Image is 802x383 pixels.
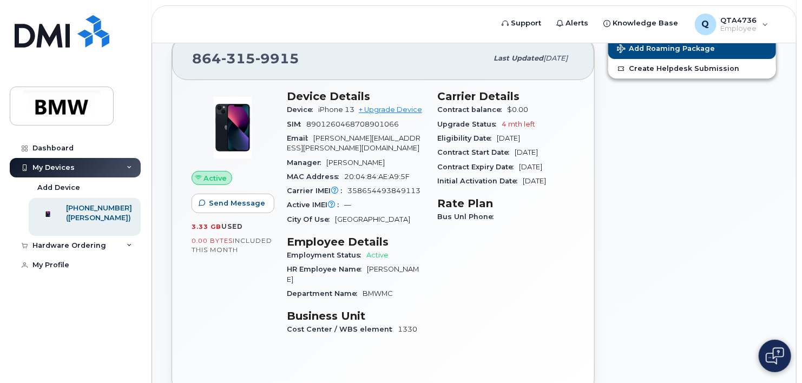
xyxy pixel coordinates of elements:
span: Active IMEI [287,201,344,209]
span: [DATE] [519,163,542,171]
span: Active [204,173,227,183]
span: Email [287,134,313,142]
a: Support [495,12,549,34]
span: — [344,201,351,209]
span: 3.33 GB [192,223,221,230]
span: [PERSON_NAME] [326,159,385,167]
h3: Business Unit [287,309,424,322]
span: QTA4736 [721,16,757,24]
span: used [221,222,243,230]
span: Carrier IMEI [287,187,347,195]
img: Open chat [766,347,784,365]
span: Contract Expiry Date [437,163,519,171]
h3: Rate Plan [437,197,575,210]
span: 358654493849113 [347,187,420,195]
span: Alerts [566,18,589,29]
span: 0.00 Bytes [192,237,233,245]
h3: Carrier Details [437,90,575,103]
span: included this month [192,236,272,254]
span: Knowledge Base [613,18,679,29]
a: + Upgrade Device [359,105,422,114]
span: Eligibility Date [437,134,497,142]
span: Device [287,105,318,114]
span: Q [702,18,709,31]
a: Alerts [549,12,596,34]
span: 864 [192,50,299,67]
span: Send Message [209,198,265,208]
span: [PERSON_NAME][EMAIL_ADDRESS][PERSON_NAME][DOMAIN_NAME] [287,134,420,152]
span: Initial Activation Date [437,177,523,185]
span: Employment Status [287,251,366,259]
span: Upgrade Status [437,120,502,128]
span: HR Employee Name [287,265,367,273]
span: [PERSON_NAME] [287,265,419,283]
h3: Employee Details [287,235,424,248]
span: 315 [221,50,255,67]
span: [DATE] [515,148,538,156]
span: Contract Start Date [437,148,515,156]
h3: Device Details [287,90,424,103]
span: 8901260468708901066 [306,120,399,128]
span: Add Roaming Package [617,44,715,55]
span: [DATE] [497,134,520,142]
span: Department Name [287,289,363,298]
span: MAC Address [287,173,344,181]
button: Add Roaming Package [608,37,776,59]
a: Create Helpdesk Submission [608,59,776,78]
span: Support [511,18,542,29]
span: Manager [287,159,326,167]
span: [DATE] [543,54,568,62]
a: Knowledge Base [596,12,686,34]
span: iPhone 13 [318,105,354,114]
span: Last updated [494,54,543,62]
span: 1330 [398,325,417,333]
span: Employee [721,24,757,33]
span: $0.00 [507,105,528,114]
div: QTA4736 [687,14,776,35]
button: Send Message [192,194,274,213]
span: City Of Use [287,215,335,223]
span: Cost Center / WBS element [287,325,398,333]
span: SIM [287,120,306,128]
span: [DATE] [523,177,546,185]
span: 4 mth left [502,120,535,128]
span: Bus Unl Phone [437,213,499,221]
img: image20231002-3703462-1ig824h.jpeg [200,95,265,160]
span: 9915 [255,50,299,67]
span: Contract balance [437,105,507,114]
span: [GEOGRAPHIC_DATA] [335,215,410,223]
span: Active [366,251,389,259]
span: BMWMC [363,289,393,298]
span: 20:04:84:AE:A9:5F [344,173,410,181]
